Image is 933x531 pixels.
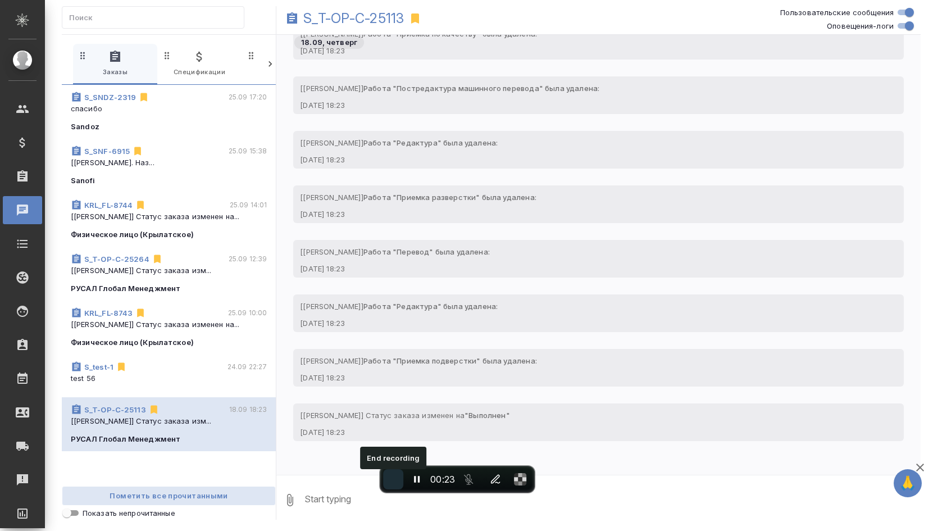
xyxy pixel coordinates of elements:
[152,253,163,265] svg: Отписаться
[148,404,160,415] svg: Отписаться
[62,355,276,397] div: S_test-124.09 22:27test 56
[300,154,864,165] div: [DATE] 18:23
[300,263,864,274] div: [DATE] 18:23
[71,229,194,240] p: Физическое лицо (Крылатское)
[229,146,267,157] p: 25.09 15:38
[62,486,276,506] button: Пометить все прочитанными
[300,193,536,202] span: [[PERSON_NAME]]
[230,199,267,211] p: 25.09 14:01
[300,247,490,256] span: [[PERSON_NAME]]
[71,103,267,114] p: спасибо
[71,319,267,330] p: [[PERSON_NAME]] Статус заказа изменен на...
[300,138,498,147] span: [[PERSON_NAME]]
[827,20,894,31] span: Оповещения-логи
[84,201,133,210] a: KRL_FL-8744
[71,337,194,348] p: Физическое лицо (Крылатское)
[71,211,267,222] p: [[PERSON_NAME]] Статус заказа изменен на...
[300,302,498,311] span: [[PERSON_NAME]]
[71,373,267,384] p: test 56
[71,121,99,132] p: Sandoz
[62,397,276,451] div: S_T-OP-C-2511318.09 18:23[[PERSON_NAME]] Статус заказа изм...РУСАЛ Глобал Менеджмент
[62,193,276,247] div: KRL_FL-874425.09 14:01[[PERSON_NAME]] Статус заказа изменен на...Физическое лицо (Крылатское)
[301,37,357,48] p: 18.09, четверг
[84,93,136,102] a: S_SNDZ-2319
[300,84,599,93] span: [[PERSON_NAME]]
[246,50,321,78] span: Клиенты
[84,405,146,414] a: S_T-OP-C-25113
[229,404,267,415] p: 18.09 18:23
[62,301,276,355] div: KRL_FL-874325.09 10:00[[PERSON_NAME]] Статус заказа изменен на...Физическое лицо (Крылатское)
[363,356,537,365] span: Работа "Приемка подверстки" была удалена:
[83,507,175,519] span: Показать непрочитанные
[363,138,498,147] span: Работа "Редактура" была удалена:
[132,146,143,157] svg: Отписаться
[465,411,510,420] span: "Выполнен"
[69,10,244,25] input: Поиск
[71,415,267,426] p: [[PERSON_NAME]] Статус заказа изм...
[229,253,267,265] p: 25.09 12:39
[894,469,922,497] button: 🙏
[229,92,267,103] p: 25.09 17:20
[300,99,864,111] div: [DATE] 18:23
[300,356,537,365] span: [[PERSON_NAME]]
[135,307,146,319] svg: Отписаться
[135,199,146,211] svg: Отписаться
[62,247,276,301] div: S_T-OP-C-2526425.09 12:39[[PERSON_NAME]] Статус заказа изм...РУСАЛ Глобал Менеджмент
[71,433,180,444] p: РУСАЛ Глобал Менеджмент
[363,247,490,256] span: Работа "Перевод" была удалена:
[162,50,237,78] span: Спецификации
[78,50,153,78] span: Заказы
[78,50,88,61] svg: Зажми и перетащи, чтобы поменять порядок вкладок
[363,193,536,202] span: Работа "Приемка разверстки" была удалена:
[300,411,510,420] span: [[PERSON_NAME]] Статус заказа изменен на
[227,361,267,373] p: 24.09 22:27
[84,255,149,264] a: S_T-OP-C-25264
[62,139,276,193] div: S_SNF-691525.09 15:38[[PERSON_NAME]. Наз...Sanofi
[84,147,130,156] a: S_SNF-6915
[300,208,864,220] div: [DATE] 18:23
[228,307,267,319] p: 25.09 10:00
[84,308,133,317] a: KRL_FL-8743
[116,361,127,373] svg: Отписаться
[71,283,180,294] p: РУСАЛ Глобал Менеджмент
[68,489,270,502] span: Пометить все прочитанными
[71,157,267,168] p: [[PERSON_NAME]. Наз...
[780,7,894,18] span: Пользовательские сообщения
[300,426,864,438] div: [DATE] 18:23
[138,92,149,103] svg: Отписаться
[300,372,864,383] div: [DATE] 18:23
[300,317,864,329] div: [DATE] 18:23
[84,362,113,371] a: S_test-1
[363,84,599,93] span: Работа "Постредактура машинного перевода" была удалена:
[162,50,172,61] svg: Зажми и перетащи, чтобы поменять порядок вкладок
[363,302,498,311] span: Работа "Редактура" была удалена:
[71,175,95,186] p: Sanofi
[246,50,257,61] svg: Зажми и перетащи, чтобы поменять порядок вкладок
[62,85,276,139] div: S_SNDZ-231925.09 17:20спасибоSandoz
[303,13,404,24] a: S_T-OP-C-25113
[898,471,917,495] span: 🙏
[71,265,267,276] p: [[PERSON_NAME]] Статус заказа изм...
